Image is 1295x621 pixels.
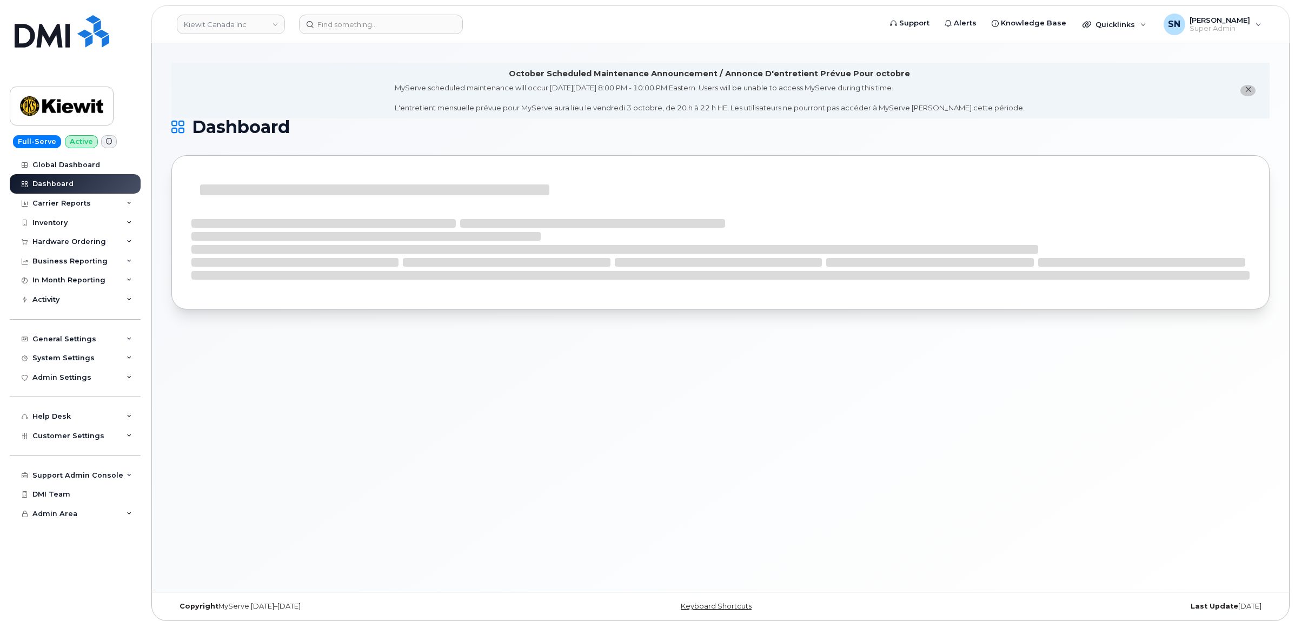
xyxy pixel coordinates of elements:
[681,602,752,610] a: Keyboard Shortcuts
[180,602,218,610] strong: Copyright
[904,602,1270,611] div: [DATE]
[1240,85,1256,96] button: close notification
[509,68,910,80] div: October Scheduled Maintenance Announcement / Annonce D'entretient Prévue Pour octobre
[395,83,1025,113] div: MyServe scheduled maintenance will occur [DATE][DATE] 8:00 PM - 10:00 PM Eastern. Users will be u...
[1191,602,1238,610] strong: Last Update
[171,602,537,611] div: MyServe [DATE]–[DATE]
[192,119,290,135] span: Dashboard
